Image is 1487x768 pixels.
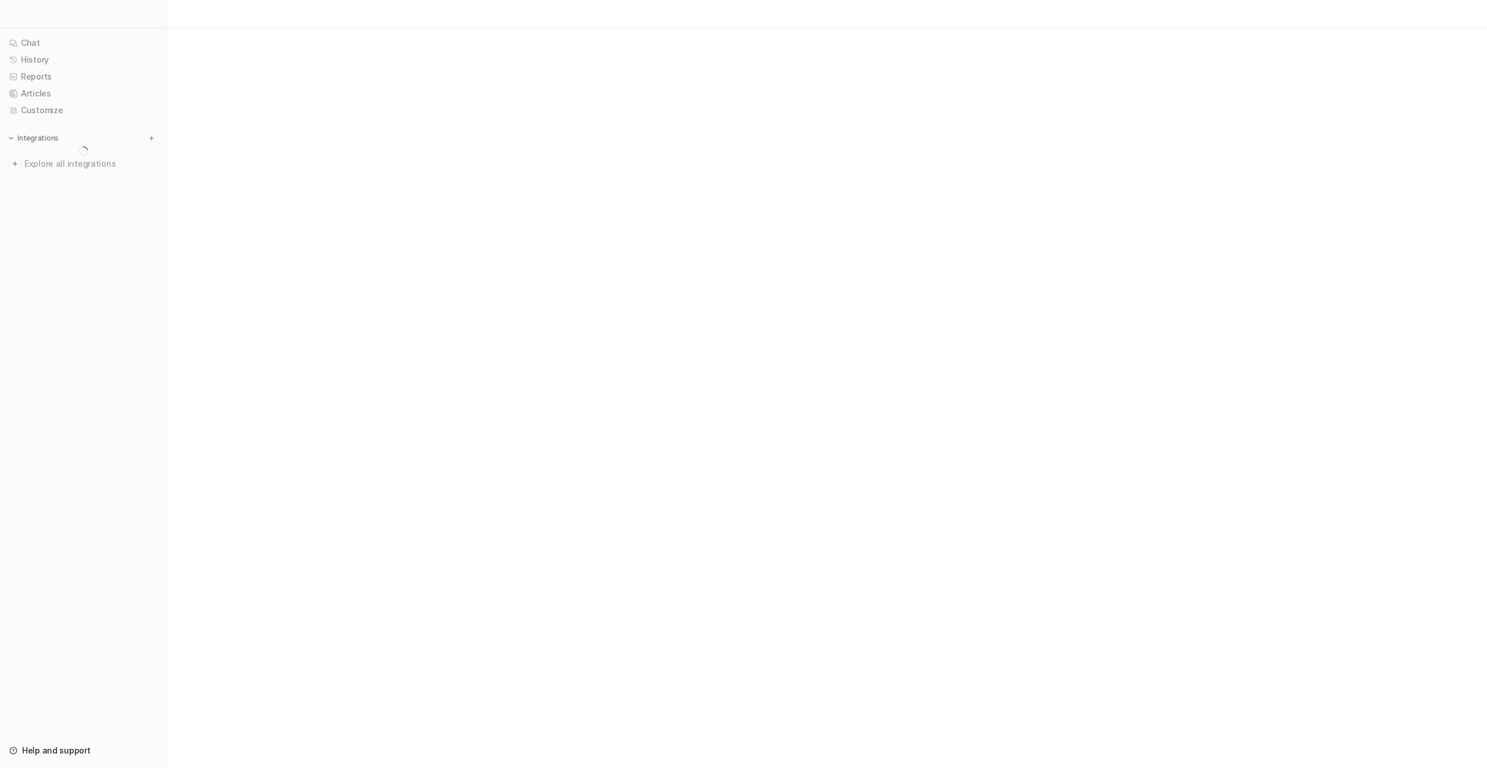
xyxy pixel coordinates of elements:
[5,69,162,85] a: Reports
[9,158,21,170] img: explore all integrations
[5,85,162,102] a: Articles
[5,132,62,144] button: Integrations
[5,102,162,119] a: Customize
[5,156,162,172] a: Explore all integrations
[5,35,162,51] a: Chat
[17,134,59,143] p: Integrations
[148,134,156,142] img: menu_add.svg
[5,742,162,759] a: Help and support
[24,155,157,173] span: Explore all integrations
[5,52,162,68] a: History
[7,134,15,142] img: expand menu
